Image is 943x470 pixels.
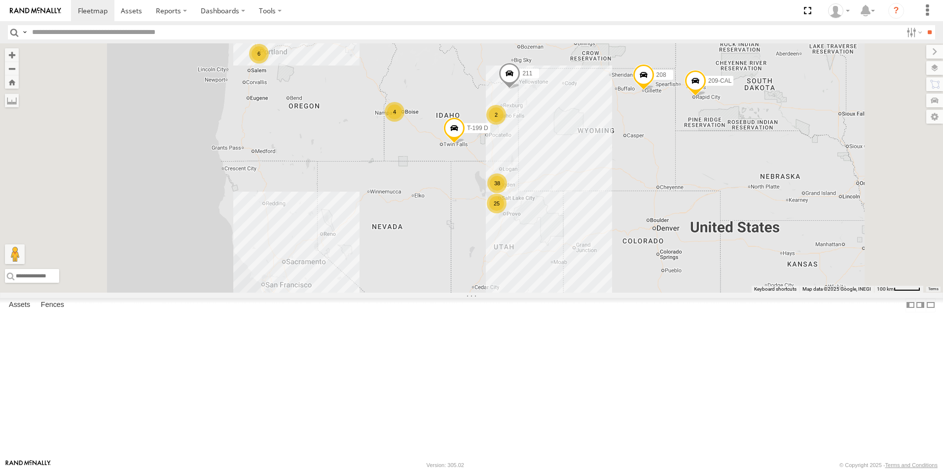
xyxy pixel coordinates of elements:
label: Dock Summary Table to the Left [906,298,915,312]
button: Map Scale: 100 km per 50 pixels [874,286,923,293]
button: Zoom Home [5,75,19,89]
div: 4 [385,102,404,122]
div: 6 [249,44,269,64]
span: 211 [522,70,532,77]
div: © Copyright 2025 - [839,462,938,468]
label: Dock Summary Table to the Right [915,298,925,312]
label: Map Settings [926,110,943,124]
div: 38 [487,173,507,193]
a: Visit our Website [5,460,51,470]
label: Hide Summary Table [926,298,936,312]
label: Assets [4,298,35,312]
img: rand-logo.svg [10,7,61,14]
span: 100 km [877,286,894,292]
a: Terms [928,287,939,291]
label: Search Query [21,25,29,39]
a: Terms and Conditions [885,462,938,468]
button: Zoom out [5,62,19,75]
span: Map data ©2025 Google, INEGI [802,286,871,292]
div: 2 [486,105,506,125]
div: Version: 305.02 [427,462,464,468]
button: Zoom in [5,48,19,62]
span: 209-CAL [708,78,731,85]
label: Measure [5,94,19,107]
button: Drag Pegman onto the map to open Street View [5,244,25,264]
button: Keyboard shortcuts [754,286,797,293]
i: ? [888,3,904,19]
span: T-199 D [467,125,488,132]
label: Fences [36,298,69,312]
span: 208 [656,72,666,79]
div: 25 [487,194,507,213]
label: Search Filter Options [903,25,924,39]
div: Keith Washburn [825,3,853,18]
